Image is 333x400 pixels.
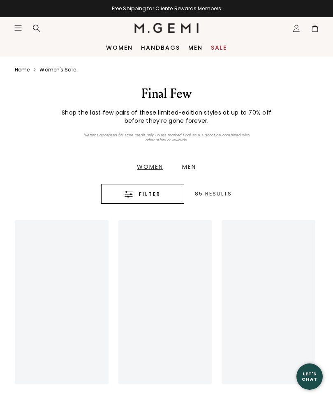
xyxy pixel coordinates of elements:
[101,184,184,204] button: Filter
[296,371,323,382] div: Let's Chat
[141,44,180,51] a: Handbags
[134,23,199,33] img: M.Gemi
[106,44,133,51] a: Women
[182,164,196,170] div: Men
[15,67,30,73] a: Home
[173,164,206,170] a: Men
[62,108,271,125] strong: Shop the last few pairs of these limited-edition styles at up to 70% off before they’re gone fore...
[211,44,227,51] a: Sale
[188,44,203,51] a: Men
[195,191,232,197] div: 85 Results
[137,164,163,170] div: Women
[25,85,308,102] div: Final Few
[39,67,76,73] a: Women's sale
[139,189,161,199] span: Filter
[83,133,250,143] p: *Returns accepted for store credit only unless marked final sale. Cannot be combined with other o...
[14,24,22,32] button: Open site menu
